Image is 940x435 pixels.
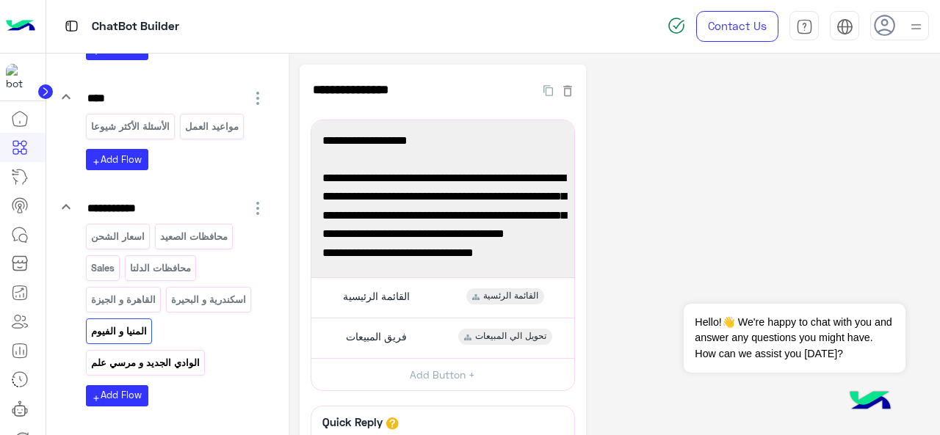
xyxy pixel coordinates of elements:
[86,149,148,170] button: addAdd Flow
[475,330,546,343] span: تحويل الي المبيعات
[322,263,563,282] span: مصاريف الشحن ثابت ايا كانت الكمية
[907,18,925,36] img: profile
[57,88,75,106] i: keyboard_arrow_down
[6,64,32,90] img: 713415422032625
[684,304,905,373] span: Hello!👋 We're happy to chat with you and answer any questions you might have. How can we assist y...
[90,260,115,277] p: Sales
[346,330,407,343] span: فريق المبيعات
[668,17,685,34] img: spinner
[458,329,552,345] div: تحويل الي المبيعات
[789,11,819,42] a: tab
[343,290,410,303] span: القائمة الرئيسية
[90,228,145,245] p: اسعار الشحن
[560,81,575,98] button: Delete Flow
[62,17,81,35] img: tab
[311,358,574,391] button: Add Button +
[90,118,170,135] p: الأسئلة الأكثر شيوعا
[86,385,148,406] button: addAdd Flow
[170,291,247,308] p: اسكندرية و البحيرة
[319,415,386,428] h6: Quick Reply
[184,118,240,135] p: مواعيد العمل
[90,354,200,371] p: الوادي الجديد و مرسي علم
[92,158,101,167] i: add
[92,394,101,403] i: add
[796,18,813,35] img: tab
[845,376,896,428] img: hulul-logo.png
[159,228,229,245] p: محافظات الصعيد
[92,17,179,37] p: ChatBot Builder
[57,198,75,216] i: keyboard_arrow_down
[836,18,853,35] img: tab
[90,323,148,340] p: المنيا و الفيوم
[466,288,544,304] div: القائمة الرئسية
[536,81,560,98] button: Duplicate Flow
[322,169,563,263] span: التوصيل خلال 7 ايام عمل بيتم احتساب المده من تاني يوم تاكيد الاوردرمسموح تفتح الشحنه للمعاينه ولي...
[322,131,563,150] span: اسعار الشحن 140 EG
[129,260,192,277] p: محافظات الدلتا
[696,11,778,42] a: Contact Us
[483,290,538,303] span: القائمة الرئسية
[90,291,156,308] p: القاهرة و الجيزة
[6,11,35,42] img: Logo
